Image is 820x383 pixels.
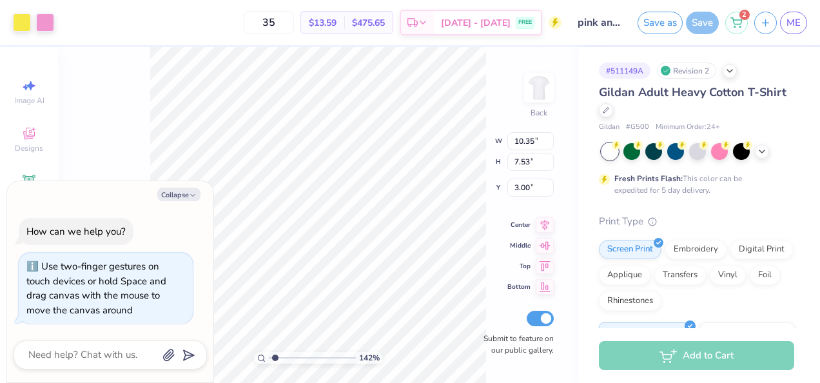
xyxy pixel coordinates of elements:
div: Embroidery [665,240,727,259]
div: How can we help you? [26,225,126,238]
div: Back [531,107,547,119]
button: Collapse [157,188,200,201]
input: Untitled Design [568,10,631,35]
span: [DATE] - [DATE] [441,16,511,30]
div: Digital Print [730,240,793,259]
div: This color can be expedited for 5 day delivery. [614,173,773,196]
span: 2 [739,10,750,20]
button: Save as [638,12,683,34]
div: Applique [599,266,650,285]
span: Center [507,221,531,230]
span: # G500 [626,122,649,133]
div: Use two-finger gestures on touch devices or hold Space and drag canvas with the mouse to move the... [26,260,166,317]
span: $13.59 [309,16,337,30]
span: Gildan Adult Heavy Cotton T-Shirt [599,84,786,100]
span: FREE [518,18,532,27]
span: ME [786,15,801,30]
strong: Fresh Prints Flash: [614,173,683,184]
span: $475.65 [352,16,385,30]
span: 142 % [359,352,380,364]
div: Transfers [654,266,706,285]
span: Top [507,262,531,271]
span: Image AI [14,95,44,106]
span: Minimum Order: 24 + [656,122,720,133]
label: Submit to feature on our public gallery. [476,333,554,356]
div: Print Type [599,214,794,229]
span: Middle [507,241,531,250]
div: Rhinestones [599,291,661,311]
span: Gildan [599,122,620,133]
img: Back [526,75,552,101]
a: ME [780,12,807,34]
input: – – [244,11,294,34]
div: # 511149A [599,63,650,79]
span: Bottom [507,282,531,291]
span: Designs [15,143,43,153]
div: Vinyl [710,266,746,285]
div: Foil [750,266,780,285]
div: Screen Print [599,240,661,259]
div: Revision 2 [657,63,716,79]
